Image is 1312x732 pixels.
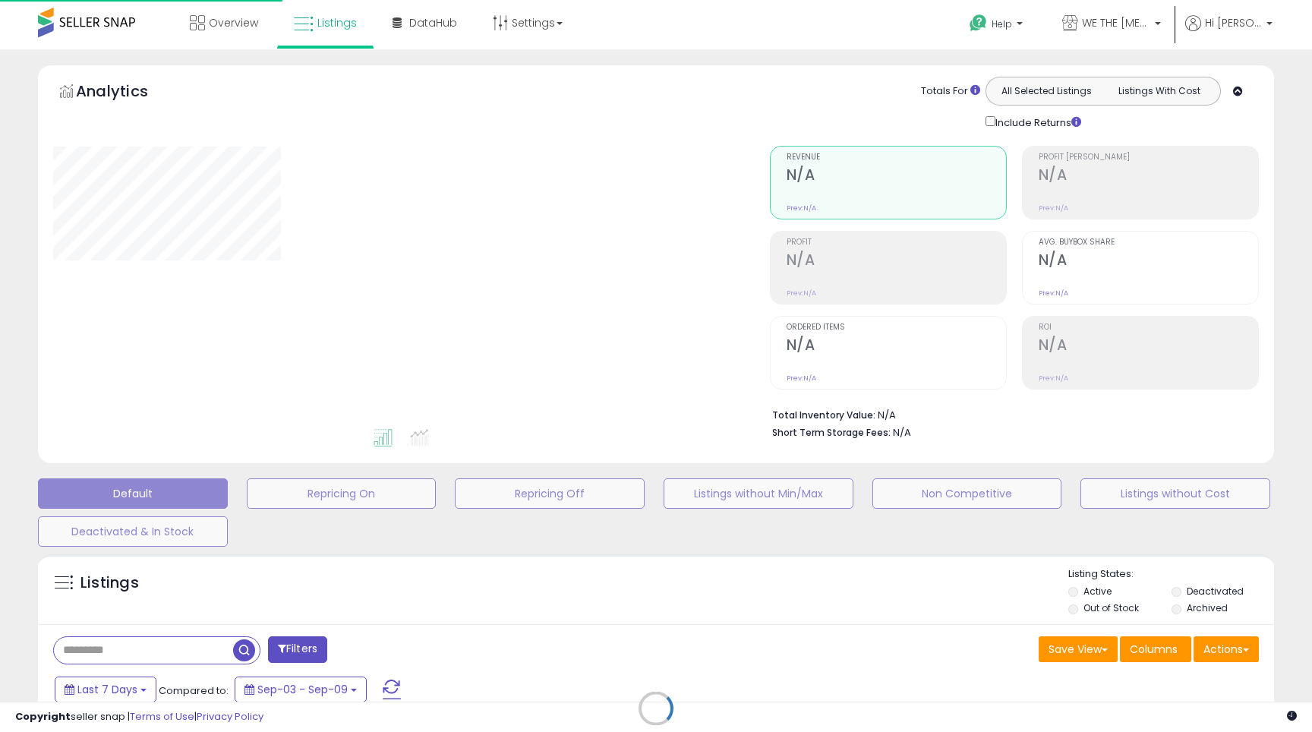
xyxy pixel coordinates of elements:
[664,478,853,509] button: Listings without Min/Max
[772,409,875,421] b: Total Inventory Value:
[921,84,980,99] div: Totals For
[1039,153,1258,162] span: Profit [PERSON_NAME]
[787,153,1006,162] span: Revenue
[957,2,1038,49] a: Help
[38,516,228,547] button: Deactivated & In Stock
[76,80,178,106] h5: Analytics
[787,238,1006,247] span: Profit
[787,374,816,383] small: Prev: N/A
[1082,15,1150,30] span: WE THE [MEDICAL_DATA]
[247,478,437,509] button: Repricing On
[787,251,1006,272] h2: N/A
[409,15,457,30] span: DataHub
[1039,251,1258,272] h2: N/A
[1185,15,1273,49] a: Hi [PERSON_NAME]
[974,113,1099,131] div: Include Returns
[772,405,1247,423] li: N/A
[38,478,228,509] button: Default
[893,425,911,440] span: N/A
[787,166,1006,187] h2: N/A
[1205,15,1262,30] span: Hi [PERSON_NAME]
[15,709,71,724] strong: Copyright
[15,710,263,724] div: seller snap | |
[317,15,357,30] span: Listings
[992,17,1012,30] span: Help
[209,15,258,30] span: Overview
[772,426,891,439] b: Short Term Storage Fees:
[969,14,988,33] i: Get Help
[1102,81,1216,101] button: Listings With Cost
[1039,336,1258,357] h2: N/A
[455,478,645,509] button: Repricing Off
[787,289,816,298] small: Prev: N/A
[872,478,1062,509] button: Non Competitive
[787,323,1006,332] span: Ordered Items
[787,204,816,213] small: Prev: N/A
[1039,204,1068,213] small: Prev: N/A
[990,81,1103,101] button: All Selected Listings
[1039,289,1068,298] small: Prev: N/A
[787,336,1006,357] h2: N/A
[1080,478,1270,509] button: Listings without Cost
[1039,323,1258,332] span: ROI
[1039,238,1258,247] span: Avg. Buybox Share
[1039,374,1068,383] small: Prev: N/A
[1039,166,1258,187] h2: N/A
